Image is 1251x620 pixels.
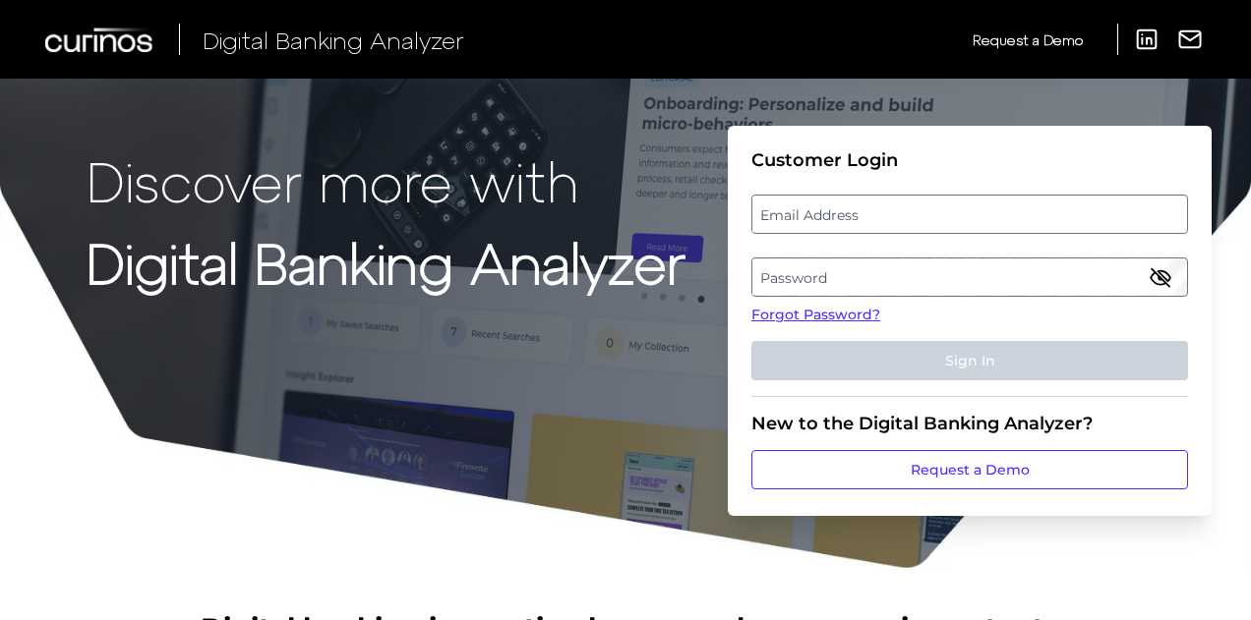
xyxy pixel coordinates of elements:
[203,26,464,54] span: Digital Banking Analyzer
[751,305,1188,325] a: Forgot Password?
[751,450,1188,489] a: Request a Demo
[751,341,1188,380] button: Sign In
[87,229,685,295] strong: Digital Banking Analyzer
[973,31,1083,48] span: Request a Demo
[45,28,155,52] img: Curinos
[973,24,1083,56] a: Request a Demo
[751,413,1188,434] div: New to the Digital Banking Analyzer?
[87,149,685,211] p: Discover more with
[751,149,1188,171] div: Customer Login
[752,259,1186,295] label: Password
[752,197,1186,232] label: Email Address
